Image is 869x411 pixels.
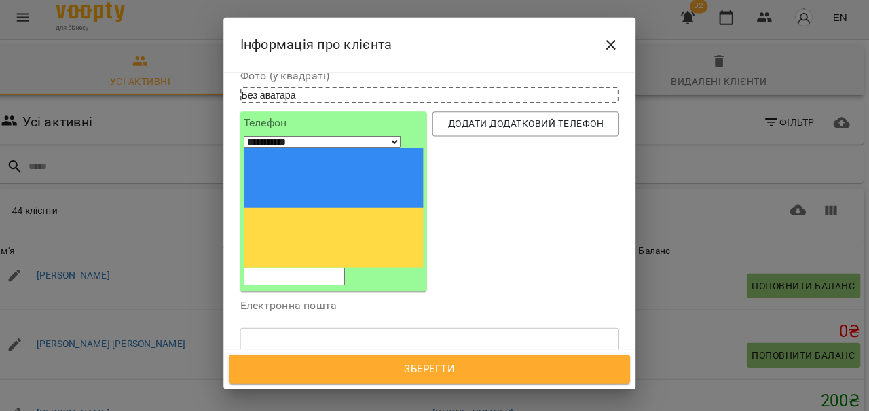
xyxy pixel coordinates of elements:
[409,363,460,375] font: Зберегти
[251,139,406,151] select: Країна номера телефону
[251,120,293,132] font: Телефон
[236,355,633,384] button: Зберегти
[247,41,397,56] font: Інформація про клієнта
[453,122,607,132] font: Додати додатковий телефон
[247,300,343,312] font: Електронна пошта
[247,73,336,86] font: Фото (у квадраті)
[248,93,302,104] font: Без аватара
[597,33,630,65] button: Закрити
[251,151,428,270] img: Україна
[437,115,622,139] button: Додати додатковий телефон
